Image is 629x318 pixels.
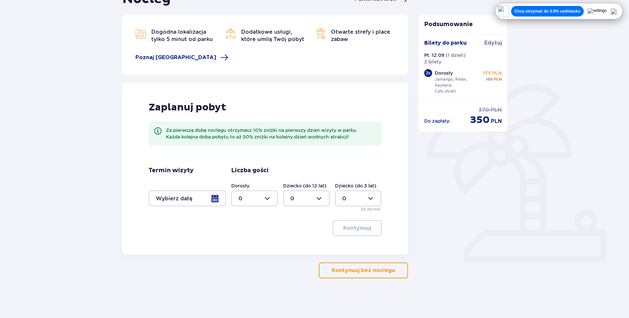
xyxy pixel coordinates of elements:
[241,29,304,42] span: Dodatkowe usługi, które umilą Twój pobyt
[166,127,376,140] div: Za pierwszą dobę noclegu otrzymasz 10% zniżki na pierwszy dzień wizyty w parku. Każda kolejna dob...
[331,29,390,42] span: Otwarte strefy i place zabaw
[361,206,381,212] p: Za darmo!
[435,70,453,76] p: Dorosły
[319,262,408,278] button: Kontynuuj bez noclegu
[135,54,228,61] a: Poznaj [GEOGRAPHIC_DATA]
[135,28,146,39] img: Map Icon
[225,28,236,39] img: Bar Icon
[424,39,467,47] p: Bilety do parku
[484,39,502,47] a: Edytuj
[332,267,395,274] p: Kontynuuj bez noclegu
[335,182,376,189] label: Dziecko (do 3 lat)
[149,101,226,114] p: Zaplanuj pobyt
[491,118,502,125] p: PLN
[424,59,441,65] p: 2 bilety
[446,52,465,59] p: ( 1 dzień )
[419,20,507,28] p: Podsumowanie
[491,106,502,114] p: PLN
[343,224,371,232] p: Kontynuuj
[486,76,493,82] p: 185
[231,182,249,189] label: Dorosły
[479,106,489,114] p: 370
[135,54,216,61] span: Poznaj [GEOGRAPHIC_DATA]
[333,220,382,236] button: Kontynuuj
[424,52,444,59] p: Pt. 12.09
[151,29,213,42] span: Dogodna lokalizacja tylko 5 minut od parku
[424,118,451,124] p: Do zapłaty :
[435,76,480,88] p: Jamango, Relax, Saunaria
[231,167,269,175] p: Liczba gości
[315,28,326,39] img: Map Icon
[424,69,432,77] div: 2 x
[283,182,326,189] label: Dziecko (do 12 lat)
[494,76,502,82] p: PLN
[470,114,490,126] p: 350
[483,70,502,76] p: 175 PLN
[149,167,194,175] p: Termin wizyty
[435,88,456,94] p: Cały dzień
